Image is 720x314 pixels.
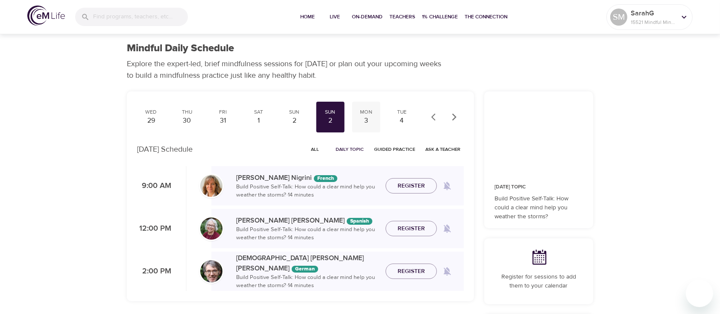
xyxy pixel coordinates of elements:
[212,116,234,126] div: 31
[355,116,377,126] div: 3
[347,218,372,225] div: The episodes in this programs will be in Spanish
[495,194,583,221] p: Build Positive Self-Talk: How could a clear mind help you weather the storms?
[398,266,425,277] span: Register
[398,181,425,191] span: Register
[355,109,377,116] div: Mon
[332,143,367,156] button: Daily Topic
[398,223,425,234] span: Register
[465,12,507,21] span: The Connection
[292,266,318,273] div: German
[610,9,627,26] div: SM
[437,261,457,282] span: Remind me when a class goes live every Monday at 2:00 PM
[284,116,305,126] div: 2
[325,12,345,21] span: Live
[127,42,234,55] h1: Mindful Daily Schedule
[200,175,222,197] img: MelissaNigiri.jpg
[422,12,458,21] span: 1% Challenge
[391,116,413,126] div: 4
[314,175,337,182] div: The episodes in this programs will be in French
[422,143,464,156] button: Ask a Teacher
[319,116,341,126] div: 2
[686,280,713,307] iframe: Button to launch messaging window
[236,183,379,200] p: Build Positive Self-Talk: How could a clear mind help you weather the storms? · 14 minutes
[631,8,676,18] p: SarahG
[236,215,379,226] p: [PERSON_NAME] [PERSON_NAME]
[305,145,325,153] span: All
[284,109,305,116] div: Sun
[336,145,364,153] span: Daily Topic
[137,223,171,235] p: 12:00 PM
[27,6,65,26] img: logo
[301,143,329,156] button: All
[176,109,198,116] div: Thu
[140,116,162,126] div: 29
[319,109,341,116] div: Sun
[425,145,460,153] span: Ask a Teacher
[297,12,318,21] span: Home
[176,116,198,126] div: 30
[352,12,383,21] span: On-Demand
[495,183,583,191] p: [DATE] Topic
[631,18,676,26] p: 15521 Mindful Minutes
[391,109,413,116] div: Tue
[437,176,457,196] span: Remind me when a class goes live every Monday at 9:00 AM
[389,12,415,21] span: Teachers
[137,266,171,277] p: 2:00 PM
[140,109,162,116] div: Wed
[374,145,415,153] span: Guided Practice
[248,116,269,126] div: 1
[212,109,234,116] div: Fri
[248,109,269,116] div: Sat
[137,180,171,192] p: 9:00 AM
[371,143,419,156] button: Guided Practice
[386,178,437,194] button: Register
[236,226,379,242] p: Build Positive Self-Talk: How could a clear mind help you weather the storms? · 14 minutes
[127,58,447,81] p: Explore the expert-led, brief mindfulness sessions for [DATE] or plan out your upcoming weeks to ...
[200,217,222,240] img: Bernice_Moore_min.jpg
[386,221,437,237] button: Register
[236,273,379,290] p: Build Positive Self-Talk: How could a clear mind help you weather the storms? · 14 minutes
[236,253,379,273] p: [DEMOGRAPHIC_DATA] [PERSON_NAME] [PERSON_NAME]
[495,273,583,291] p: Register for sessions to add them to your calendar
[437,218,457,239] span: Remind me when a class goes live every Monday at 12:00 PM
[137,144,193,155] p: [DATE] Schedule
[236,173,379,183] p: [PERSON_NAME] Nigrini
[200,260,222,282] img: Christian%20L%C3%BCtke%20W%C3%B6stmann.png
[93,8,188,26] input: Find programs, teachers, etc...
[386,264,437,279] button: Register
